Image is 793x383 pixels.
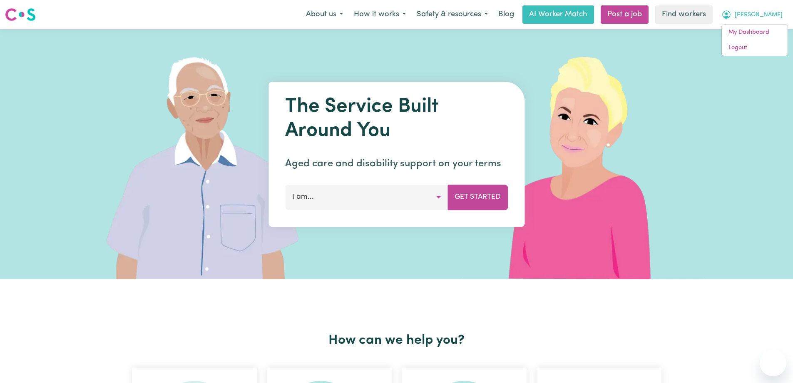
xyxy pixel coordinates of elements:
a: AI Worker Match [522,5,594,24]
a: Logout [722,40,788,56]
a: Post a job [601,5,649,24]
p: Aged care and disability support on your terms [285,156,508,171]
span: [PERSON_NAME] [735,10,783,20]
button: Get Started [447,185,508,210]
button: About us [301,6,348,23]
iframe: Button to launch messaging window [760,350,786,376]
a: Find workers [655,5,713,24]
button: My Account [716,6,788,23]
a: Blog [493,5,519,24]
button: I am... [285,185,448,210]
h1: The Service Built Around You [285,95,508,143]
div: My Account [721,24,788,56]
button: How it works [348,6,411,23]
button: Safety & resources [411,6,493,23]
a: Careseekers logo [5,5,36,24]
img: Careseekers logo [5,7,36,22]
a: My Dashboard [722,25,788,40]
h2: How can we help you? [127,333,666,348]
